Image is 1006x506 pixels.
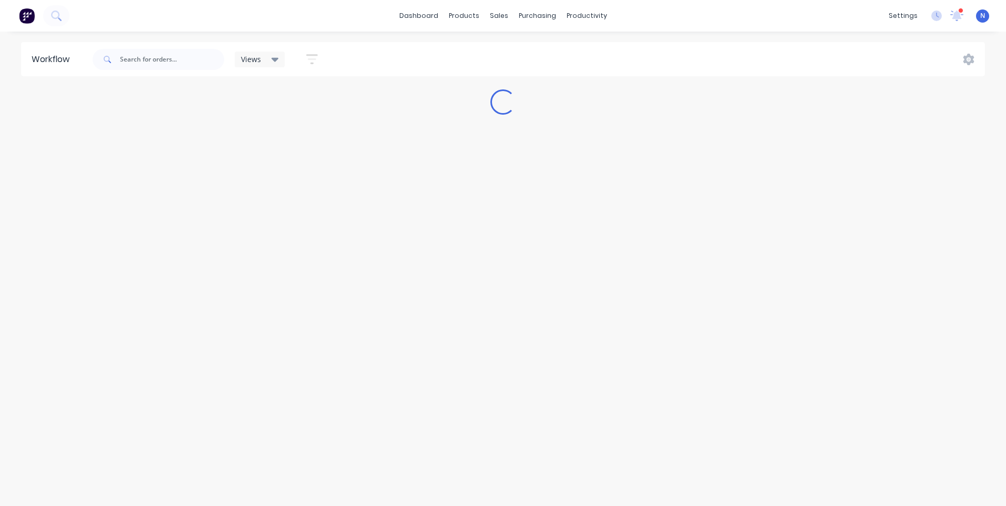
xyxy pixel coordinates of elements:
span: Views [241,54,261,65]
div: settings [883,8,923,24]
div: products [444,8,485,24]
div: Workflow [32,53,75,66]
div: productivity [561,8,612,24]
div: purchasing [514,8,561,24]
span: N [980,11,985,21]
input: Search for orders... [120,49,224,70]
a: dashboard [394,8,444,24]
img: Factory [19,8,35,24]
div: sales [485,8,514,24]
